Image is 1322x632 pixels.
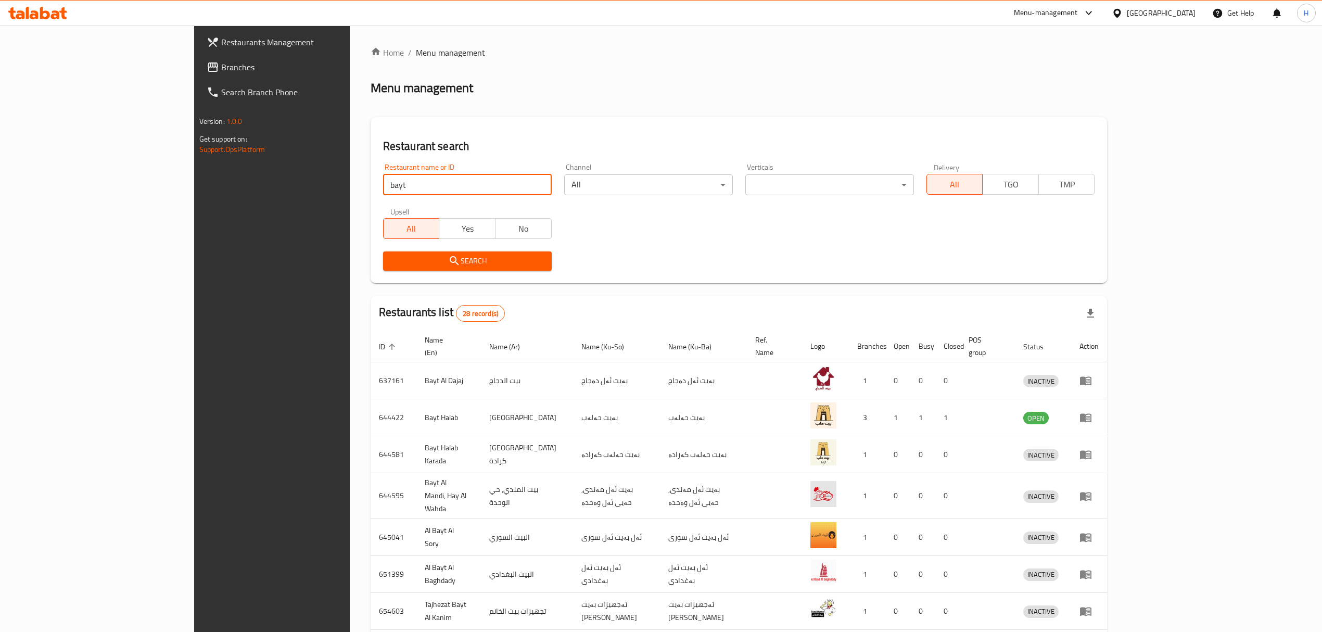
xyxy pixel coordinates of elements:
[1023,605,1059,618] div: INACTIVE
[416,556,481,593] td: Al Bayt Al Baghdady
[1023,568,1059,581] div: INACTIVE
[810,481,836,507] img: Bayt Al Mandi, Hay Al Wahda
[226,115,243,128] span: 1.0.0
[371,80,473,96] h2: Menu management
[221,86,406,98] span: Search Branch Phone
[416,473,481,519] td: Bayt Al Mandi, Hay Al Wahda
[1023,532,1059,544] div: INACTIVE
[931,177,979,192] span: All
[745,174,914,195] div: ​
[1023,568,1059,580] span: INACTIVE
[1023,449,1059,461] span: INACTIVE
[755,334,790,359] span: Ref. Name
[885,362,910,399] td: 0
[935,556,960,593] td: 0
[489,340,533,353] span: Name (Ar)
[660,556,747,593] td: ئەل بەیت ئەل بەغدادى
[849,436,885,473] td: 1
[388,221,436,236] span: All
[810,439,836,465] img: Bayt Halab Karada
[910,436,935,473] td: 0
[810,402,836,428] img: Bayt Halab
[581,340,638,353] span: Name (Ku-So)
[481,473,573,519] td: بيت المندي, حي الوحدة
[1023,412,1049,424] span: OPEN
[969,334,1002,359] span: POS group
[885,331,910,362] th: Open
[495,218,552,239] button: No
[481,519,573,556] td: البيت السوري
[885,556,910,593] td: 0
[849,331,885,362] th: Branches
[379,305,505,322] h2: Restaurants list
[199,132,247,146] span: Get support on:
[379,340,399,353] span: ID
[910,519,935,556] td: 0
[849,519,885,556] td: 1
[910,473,935,519] td: 0
[1023,490,1059,502] span: INACTIVE
[1038,174,1095,195] button: TMP
[439,218,495,239] button: Yes
[198,55,415,80] a: Branches
[456,305,505,322] div: Total records count
[416,362,481,399] td: Bayt Al Dajaj
[910,593,935,630] td: 0
[910,362,935,399] td: 0
[982,174,1039,195] button: TGO
[660,362,747,399] td: بەیت ئەل دەجاج
[199,115,225,128] span: Version:
[1079,411,1099,424] div: Menu
[1079,605,1099,617] div: Menu
[390,208,410,215] label: Upsell
[383,174,552,195] input: Search for restaurant name or ID..
[1014,7,1078,19] div: Menu-management
[371,46,1108,59] nav: breadcrumb
[199,143,265,156] a: Support.OpsPlatform
[383,218,440,239] button: All
[456,309,504,319] span: 28 record(s)
[926,174,983,195] button: All
[935,473,960,519] td: 0
[198,30,415,55] a: Restaurants Management
[416,46,485,59] span: Menu management
[573,556,660,593] td: ئەل بەیت ئەل بەغدادى
[1078,301,1103,326] div: Export file
[500,221,548,236] span: No
[198,80,415,105] a: Search Branch Phone
[1079,490,1099,502] div: Menu
[935,399,960,436] td: 1
[221,61,406,73] span: Branches
[935,593,960,630] td: 0
[481,436,573,473] td: [GEOGRAPHIC_DATA] كرادة
[668,340,725,353] span: Name (Ku-Ba)
[416,519,481,556] td: Al Bayt Al Sory
[481,399,573,436] td: [GEOGRAPHIC_DATA]
[416,436,481,473] td: Bayt Halab Karada
[1127,7,1196,19] div: [GEOGRAPHIC_DATA]
[1079,531,1099,543] div: Menu
[1079,448,1099,461] div: Menu
[1071,331,1107,362] th: Action
[802,331,849,362] th: Logo
[910,399,935,436] td: 1
[573,519,660,556] td: ئەل بەیت ئەل سوری
[660,399,747,436] td: بەیت حەلەب
[810,596,836,622] img: Tajhezat Bayt Al Kanim
[910,556,935,593] td: 0
[1079,374,1099,387] div: Menu
[1079,568,1099,580] div: Menu
[481,593,573,630] td: تجهيزات بيت الخانم
[1043,177,1091,192] span: TMP
[935,331,960,362] th: Closed
[1023,340,1057,353] span: Status
[885,399,910,436] td: 1
[416,593,481,630] td: Tajhezat Bayt Al Kanim
[1023,605,1059,617] span: INACTIVE
[660,473,747,519] td: بەیت ئەل مەندی, حەیی ئەل وەحدە
[1023,490,1059,503] div: INACTIVE
[383,138,1095,154] h2: Restaurant search
[221,36,406,48] span: Restaurants Management
[885,473,910,519] td: 0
